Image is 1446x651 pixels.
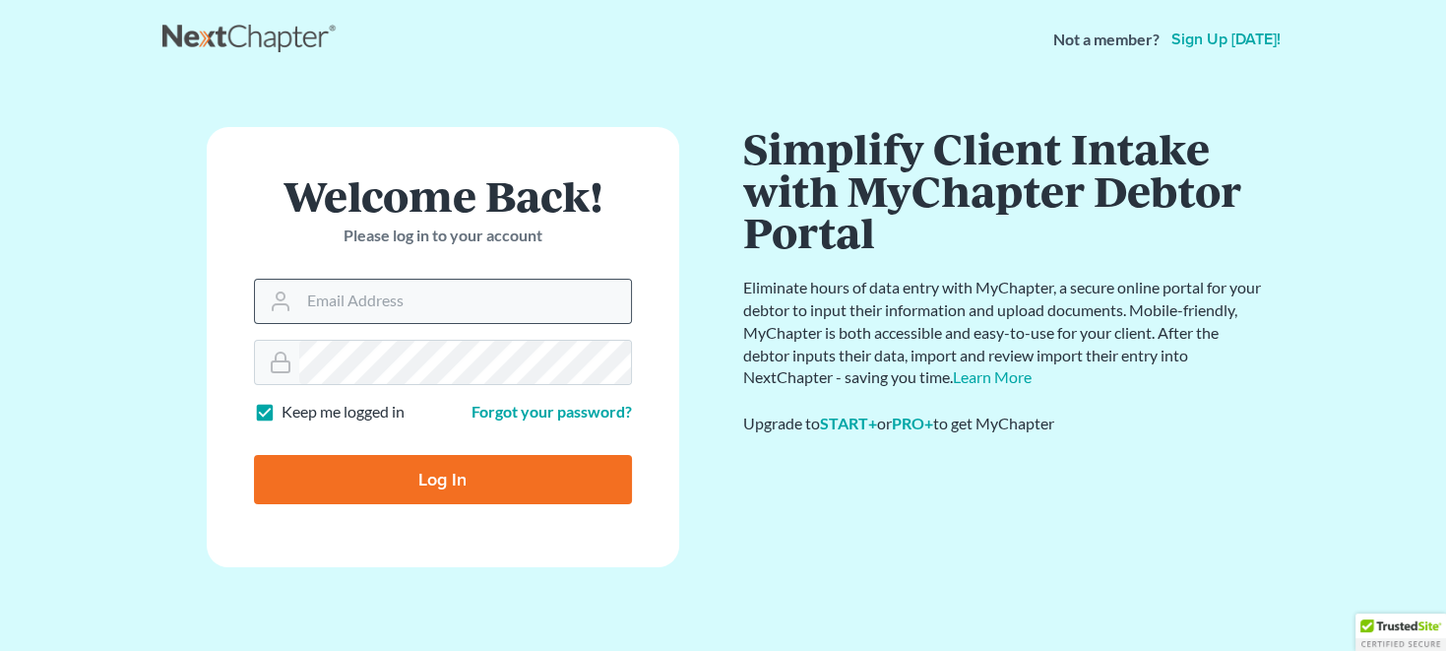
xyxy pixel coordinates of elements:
label: Keep me logged in [282,401,405,423]
div: TrustedSite Certified [1355,614,1446,651]
a: Sign up [DATE]! [1167,32,1285,47]
p: Please log in to your account [254,225,632,247]
a: PRO+ [892,414,933,432]
h1: Simplify Client Intake with MyChapter Debtor Portal [743,127,1265,253]
div: Upgrade to or to get MyChapter [743,413,1265,435]
p: Eliminate hours of data entry with MyChapter, a secure online portal for your debtor to input the... [743,277,1265,389]
strong: Not a member? [1053,29,1160,51]
input: Email Address [299,280,631,323]
h1: Welcome Back! [254,174,632,217]
a: START+ [820,414,877,432]
a: Forgot your password? [472,402,632,421]
a: Learn More [953,367,1032,386]
input: Log In [254,455,632,504]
